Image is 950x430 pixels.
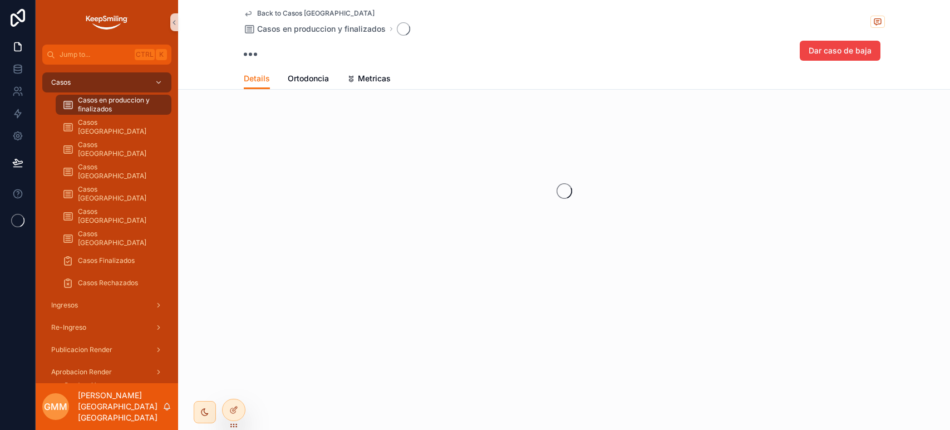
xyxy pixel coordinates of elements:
[56,184,171,204] a: Casos [GEOGRAPHIC_DATA]
[244,23,386,35] a: Casos en produccion y finalizados
[56,206,171,226] a: Casos [GEOGRAPHIC_DATA]
[78,140,160,158] span: Casos [GEOGRAPHIC_DATA]
[51,78,71,87] span: Casos
[244,73,270,84] span: Details
[56,228,171,248] a: Casos [GEOGRAPHIC_DATA]
[257,23,386,35] span: Casos en produccion y finalizados
[85,13,129,31] img: App logo
[42,72,171,92] a: Casos
[60,50,130,59] span: Jump to...
[51,323,86,332] span: Re-Ingreso
[42,317,171,338] a: Re-Ingreso
[257,9,375,18] span: Back to Casos [GEOGRAPHIC_DATA]
[78,118,160,136] span: Casos [GEOGRAPHIC_DATA]
[78,229,160,247] span: Casos [GEOGRAPHIC_DATA]
[56,273,171,293] a: Casos Rechazados
[78,96,160,114] span: Casos en produccion y finalizados
[56,162,171,182] a: Casos [GEOGRAPHIC_DATA]
[78,278,138,287] span: Casos Rechazados
[42,295,171,315] a: Ingresos
[56,95,171,115] a: Casos en produccion y finalizados
[800,41,880,61] button: Dar caso de baja
[157,50,166,59] span: K
[36,65,178,383] div: scrollable content
[78,207,160,225] span: Casos [GEOGRAPHIC_DATA]
[56,251,171,271] a: Casos Finalizados
[288,69,329,91] a: Ortodoncia
[65,381,160,408] span: Producción [GEOGRAPHIC_DATA] en [GEOGRAPHIC_DATA]
[42,340,171,360] a: Publicacion Render
[44,400,67,413] span: GMM
[42,362,171,382] a: Aprobacion Render
[51,368,112,377] span: Aprobacion Render
[78,163,160,180] span: Casos [GEOGRAPHIC_DATA]
[51,345,112,354] span: Publicacion Render
[135,49,155,60] span: Ctrl
[78,185,160,203] span: Casos [GEOGRAPHIC_DATA]
[809,45,872,56] span: Dar caso de baja
[244,69,270,90] a: Details
[288,73,329,84] span: Ortodoncia
[358,73,391,84] span: Metricas
[347,69,391,91] a: Metricas
[78,390,163,423] p: [PERSON_NAME][GEOGRAPHIC_DATA][GEOGRAPHIC_DATA]
[51,301,78,310] span: Ingresos
[42,45,171,65] button: Jump to...CtrlK
[56,139,171,159] a: Casos [GEOGRAPHIC_DATA]
[56,117,171,137] a: Casos [GEOGRAPHIC_DATA]
[244,9,375,18] a: Back to Casos [GEOGRAPHIC_DATA]
[78,256,135,265] span: Casos Finalizados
